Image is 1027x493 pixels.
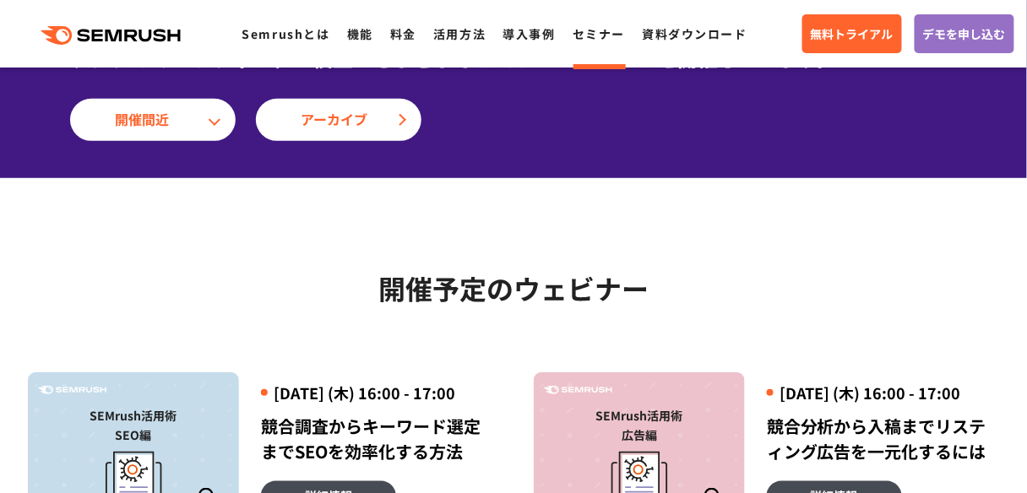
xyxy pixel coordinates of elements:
[811,24,894,43] span: 無料トライアル
[301,109,377,131] span: アーカイブ
[390,25,416,42] a: 料金
[923,24,1006,43] span: デモを申し込む
[261,414,493,464] div: 競合調査からキーワード選定までSEOを効率化する方法
[70,99,236,141] a: 開催間近
[347,25,373,42] a: 機能
[28,267,999,309] h2: 開催予定のウェビナー
[642,25,747,42] a: 資料ダウンロード
[36,406,231,445] div: SEMrush活用術 SEO編
[542,406,736,445] div: SEMrush活用術 広告編
[767,414,999,464] div: 競合分析から入稿までリスティング広告を一元化するには
[802,14,902,53] a: 無料トライアル
[767,382,999,404] div: [DATE] (木) 16:00 - 17:00
[433,25,486,42] a: 活用方法
[573,25,625,42] a: セミナー
[261,382,493,404] div: [DATE] (木) 16:00 - 17:00
[242,25,329,42] a: Semrushとは
[256,99,421,141] a: アーカイブ
[115,109,191,131] span: 開催間近
[38,386,106,395] img: Semrush
[544,386,612,395] img: Semrush
[503,25,556,42] a: 導入事例
[915,14,1014,53] a: デモを申し込む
